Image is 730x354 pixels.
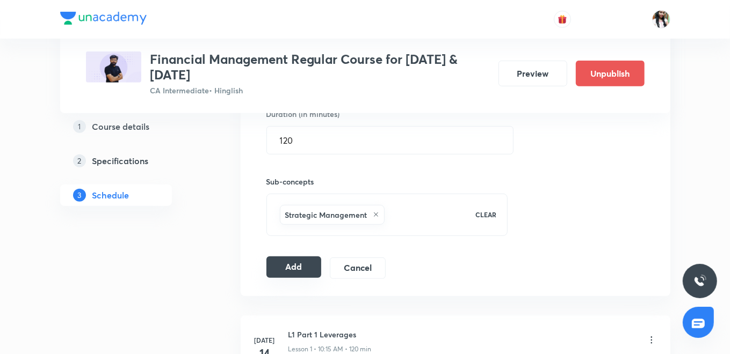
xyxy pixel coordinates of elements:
p: CLEAR [475,210,496,219]
img: BADD264C-4CD8-46FB-9443-E903335F4D38_plus.png [86,51,141,83]
h3: Financial Management Regular Course for [DATE] & [DATE] [150,51,490,83]
button: Add [266,256,322,278]
a: Company Logo [60,12,147,27]
img: Company Logo [60,12,147,25]
h6: L1 Part 1 Leverages [288,329,372,340]
a: 2Specifications [60,150,206,171]
a: 1Course details [60,115,206,137]
p: 2 [73,154,86,167]
h6: Strategic Management [285,209,367,220]
h5: Course details [92,120,150,132]
img: ttu [693,275,706,287]
h5: Schedule [92,188,129,201]
button: Preview [498,61,567,86]
h6: Sub-concepts [266,176,508,187]
button: Unpublish [576,61,645,86]
h5: Specifications [92,154,149,167]
img: Bismita Dutta [652,10,670,28]
h6: Duration (in minutes) [266,108,340,120]
p: CA Intermediate • Hinglish [150,85,490,96]
p: 1 [73,120,86,132]
input: 120 [267,127,513,154]
button: Cancel [330,257,385,279]
button: avatar [554,11,571,28]
img: avatar [558,14,567,24]
p: 3 [73,188,86,201]
h6: [DATE] [254,335,276,345]
p: Lesson 1 • 10:15 AM • 120 min [288,344,372,354]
